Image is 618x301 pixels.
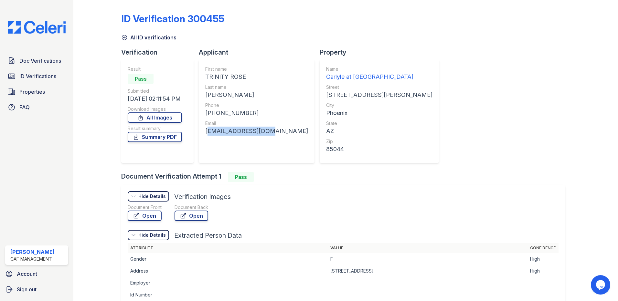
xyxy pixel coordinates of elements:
[326,145,432,154] div: 85044
[121,172,570,182] div: Document Verification Attempt 1
[3,267,71,280] a: Account
[326,66,432,72] div: Name
[205,72,308,81] div: TRINITY ROSE
[199,48,320,57] div: Applicant
[320,48,444,57] div: Property
[175,204,208,211] div: Document Back
[128,112,182,123] a: All Images
[128,289,328,301] td: Id Number
[19,72,56,80] span: ID Verifications
[326,66,432,81] a: Name Carlyle at [GEOGRAPHIC_DATA]
[205,84,308,90] div: Last name
[19,88,45,96] span: Properties
[326,138,432,145] div: Zip
[128,253,328,265] td: Gender
[138,232,166,238] div: Hide Details
[128,74,154,84] div: Pass
[10,248,55,256] div: [PERSON_NAME]
[326,90,432,99] div: [STREET_ADDRESS][PERSON_NAME]
[19,103,30,111] span: FAQ
[17,270,37,278] span: Account
[128,125,182,132] div: Result summary
[205,120,308,127] div: Email
[128,66,182,72] div: Result
[591,275,612,295] iframe: chat widget
[326,102,432,109] div: City
[205,109,308,118] div: [PHONE_NUMBER]
[205,102,308,109] div: Phone
[3,283,71,296] a: Sign out
[128,106,182,112] div: Download Images
[10,256,55,262] div: CAF Management
[174,192,231,201] div: Verification Images
[121,34,176,41] a: All ID verifications
[527,253,559,265] td: High
[121,13,224,25] div: ID Verification 300455
[5,85,68,98] a: Properties
[175,211,208,221] a: Open
[5,101,68,114] a: FAQ
[326,127,432,136] div: AZ
[3,21,71,34] img: CE_Logo_Blue-a8612792a0a2168367f1c8372b55b34899dd931a85d93a1a3d3e32e68fde9ad4.png
[121,48,199,57] div: Verification
[228,172,254,182] div: Pass
[128,132,182,142] a: Summary PDF
[128,94,182,103] div: [DATE] 02:11:54 PM
[326,84,432,90] div: Street
[17,285,37,293] span: Sign out
[326,72,432,81] div: Carlyle at [GEOGRAPHIC_DATA]
[138,193,166,200] div: Hide Details
[128,204,162,211] div: Document Front
[527,265,559,277] td: High
[205,90,308,99] div: [PERSON_NAME]
[128,211,162,221] a: Open
[205,66,308,72] div: First name
[174,231,242,240] div: Extracted Person Data
[19,57,61,65] span: Doc Verifications
[527,243,559,253] th: Confidence
[326,109,432,118] div: Phoenix
[5,70,68,83] a: ID Verifications
[326,120,432,127] div: State
[205,127,308,136] div: [EMAIL_ADDRESS][DOMAIN_NAME]
[328,265,528,277] td: [STREET_ADDRESS]
[328,253,528,265] td: F
[328,243,528,253] th: Value
[128,243,328,253] th: Attribute
[128,88,182,94] div: Submitted
[128,277,328,289] td: Employer
[5,54,68,67] a: Doc Verifications
[128,265,328,277] td: Address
